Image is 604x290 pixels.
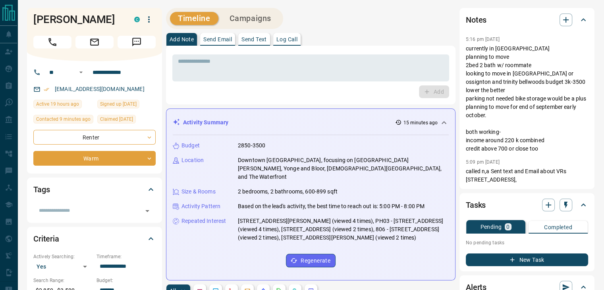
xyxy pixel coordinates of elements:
a: [EMAIL_ADDRESS][DOMAIN_NAME] [55,86,145,92]
button: Open [76,68,86,77]
p: Log Call [276,37,297,42]
p: Downtown [GEOGRAPHIC_DATA], focusing on [GEOGRAPHIC_DATA][PERSON_NAME], Yonge and Bloor, [DEMOGRA... [238,156,449,181]
div: Activity Summary15 minutes ago [173,115,449,130]
p: Send Text [241,37,267,42]
p: 2 bedrooms, 2 bathrooms, 600-899 sqft [238,188,338,196]
button: Regenerate [286,254,336,267]
p: [STREET_ADDRESS][PERSON_NAME] (viewed 4 times), PH03 - [STREET_ADDRESS] (viewed 4 times), [STREET... [238,217,449,242]
span: Message [118,36,156,48]
p: 2850-3500 [238,141,265,150]
p: Actively Searching: [33,253,93,260]
h2: Tags [33,183,50,196]
h2: Criteria [33,232,59,245]
h2: Notes [466,14,486,26]
span: Claimed [DATE] [100,115,133,123]
div: Sat Aug 16 2025 [97,100,156,111]
button: Timeline [170,12,218,25]
p: Search Range: [33,277,93,284]
p: Location [181,156,204,164]
div: Criteria [33,229,156,248]
p: called n,a Sent text and Email about VRs [STREET_ADDRESS], [466,167,588,184]
span: Contacted 9 minutes ago [36,115,91,123]
h2: Tasks [466,199,486,211]
p: No pending tasks [466,237,588,249]
span: Signed up [DATE] [100,100,137,108]
span: Call [33,36,71,48]
div: condos.ca [134,17,140,22]
p: Send Email [203,37,232,42]
p: Size & Rooms [181,188,216,196]
div: Warm [33,151,156,166]
h1: [PERSON_NAME] [33,13,122,26]
div: Notes [466,10,588,29]
div: Sat Aug 16 2025 [97,115,156,126]
p: Activity Summary [183,118,228,127]
div: Mon Aug 18 2025 [33,115,93,126]
div: Sun Aug 17 2025 [33,100,93,111]
button: Open [142,205,153,217]
p: currently in [GEOGRAPHIC_DATA] planning to move 2bed 2 bath w/ roommate looking to move in [GEOGR... [466,44,588,153]
p: Pending [480,224,502,230]
div: Yes [33,260,93,273]
p: 15 minutes ago [403,119,438,126]
p: Based on the lead's activity, the best time to reach out is: 5:00 PM - 8:00 PM [238,202,425,211]
button: Campaigns [222,12,279,25]
span: Active 19 hours ago [36,100,79,108]
p: Budget: [96,277,156,284]
div: Renter [33,130,156,145]
p: Completed [544,224,572,230]
div: Tags [33,180,156,199]
p: 5:09 pm [DATE] [466,159,500,165]
p: 0 [506,224,509,230]
svg: Email Verified [44,87,49,92]
div: Tasks [466,195,588,215]
p: Add Note [170,37,194,42]
p: Budget [181,141,200,150]
p: 5:16 pm [DATE] [466,37,500,42]
span: Email [75,36,114,48]
button: New Task [466,253,588,266]
p: Timeframe: [96,253,156,260]
p: Repeated Interest [181,217,226,225]
p: Activity Pattern [181,202,220,211]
